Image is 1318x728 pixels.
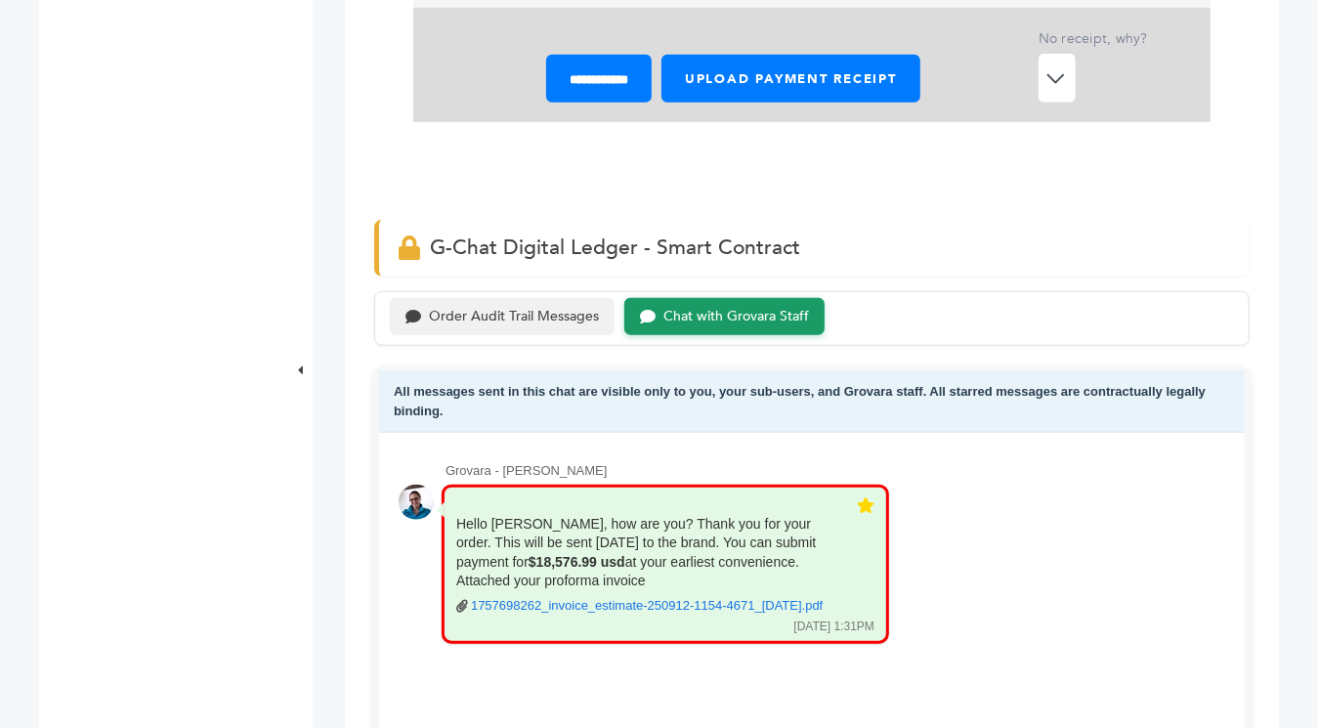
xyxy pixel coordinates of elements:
div: Grovara - [PERSON_NAME] [446,462,1225,480]
div: All messages sent in this chat are visible only to you, your sub-users, and Grovara staff. All st... [379,370,1245,433]
label: No receipt, why? [1039,29,1175,49]
div: Order Audit Trail Messages [429,309,599,325]
div: [DATE] 1:31PM [794,619,874,635]
span: G-Chat Digital Ledger - Smart Contract [430,234,800,262]
div: Chat with Grovara Staff [663,309,809,325]
a: 1757698262_invoice_estimate-250912-1154-4671_[DATE].pdf [471,597,823,615]
label: Upload Payment Receipt [661,55,920,103]
div: Hello [PERSON_NAME], how are you? Thank you for your order. This will be sent [DATE] to the brand... [456,515,847,617]
b: $18,576.99 usd [529,554,625,570]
